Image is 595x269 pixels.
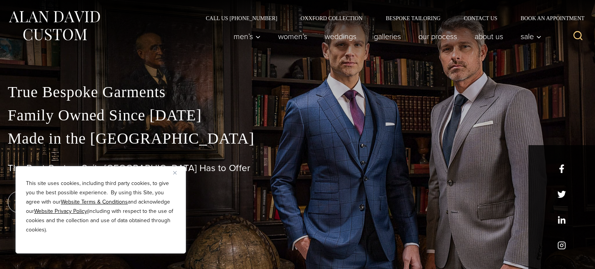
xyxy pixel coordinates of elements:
span: Sale [521,33,542,40]
p: This site uses cookies, including third party cookies, to give you the best possible experience. ... [26,179,175,235]
a: Website Terms & Conditions [61,198,128,206]
a: Women’s [270,29,316,44]
span: Men’s [234,33,261,40]
button: Close [173,168,182,177]
p: True Bespoke Garments Family Owned Since [DATE] Made in the [GEOGRAPHIC_DATA] [8,81,587,150]
a: Website Privacy Policy [34,207,87,215]
a: weddings [316,29,365,44]
a: Bespoke Tailoring [374,15,452,21]
a: Galleries [365,29,410,44]
a: book an appointment [8,191,116,213]
a: Our Process [410,29,466,44]
a: Call Us [PHONE_NUMBER] [194,15,289,21]
button: View Search Form [569,27,587,46]
a: Contact Us [452,15,509,21]
a: About Us [466,29,512,44]
nav: Secondary Navigation [194,15,587,21]
a: Oxxford Collection [289,15,374,21]
nav: Primary Navigation [225,29,546,44]
a: Book an Appointment [509,15,587,21]
h1: The Best Custom Suits [GEOGRAPHIC_DATA] Has to Offer [8,163,587,174]
img: Alan David Custom [8,9,101,43]
img: Close [173,171,177,175]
